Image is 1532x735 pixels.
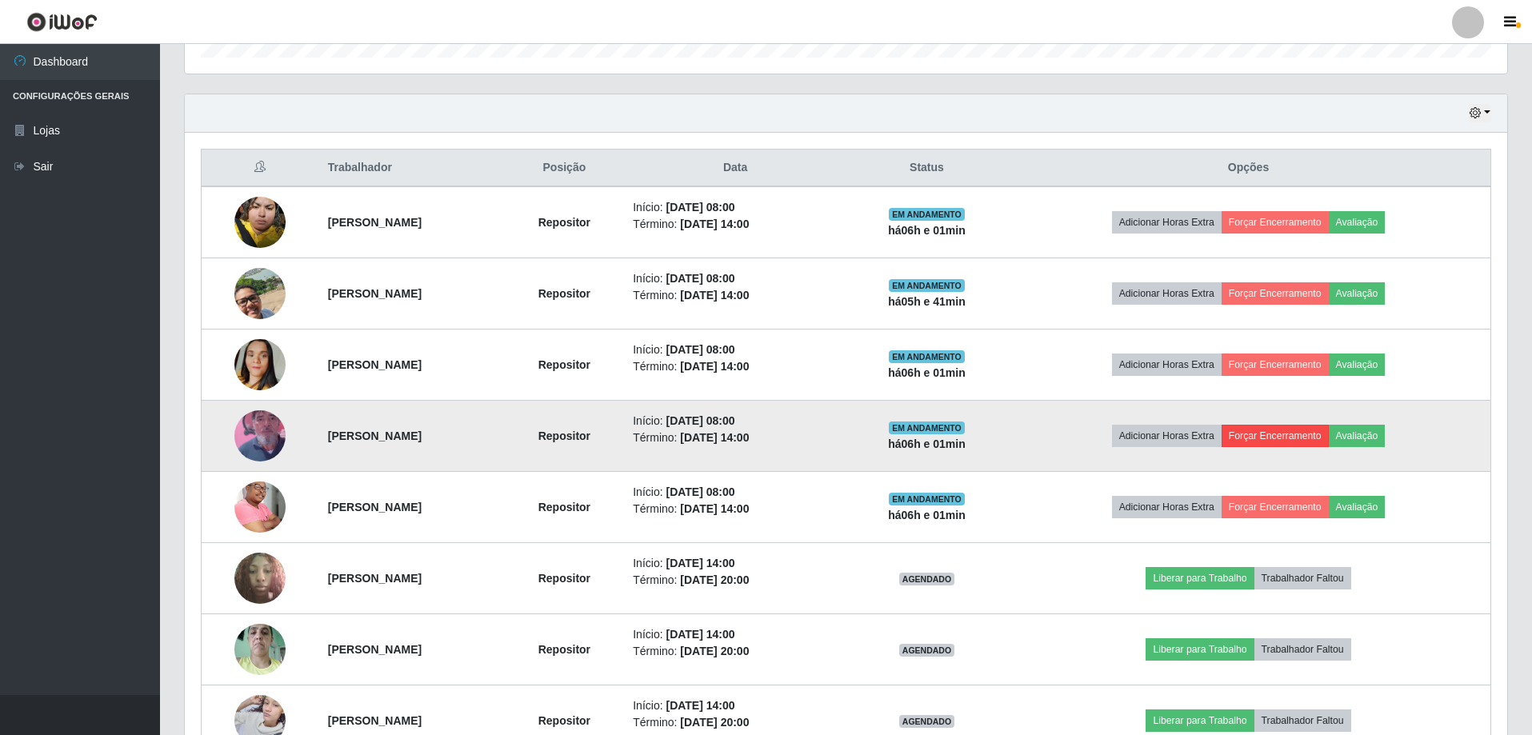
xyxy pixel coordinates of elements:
[633,501,838,517] li: Término:
[506,150,624,187] th: Posição
[633,413,838,429] li: Início:
[889,350,965,363] span: EM ANDAMENTO
[1146,567,1254,589] button: Liberar para Trabalho
[888,437,966,450] strong: há 06 h e 01 min
[633,342,838,358] li: Início:
[538,572,590,585] strong: Repositor
[328,216,422,229] strong: [PERSON_NAME]
[633,199,838,216] li: Início:
[328,572,422,585] strong: [PERSON_NAME]
[680,716,749,729] time: [DATE] 20:00
[1222,496,1329,518] button: Forçar Encerramento
[666,201,734,214] time: [DATE] 08:00
[538,287,590,300] strong: Repositor
[1112,211,1222,234] button: Adicionar Horas Extra
[1254,567,1351,589] button: Trabalhador Faltou
[889,421,965,434] span: EM ANDAMENTO
[666,343,734,356] time: [DATE] 08:00
[623,150,847,187] th: Data
[1112,425,1222,447] button: Adicionar Horas Extra
[328,287,422,300] strong: [PERSON_NAME]
[328,429,422,442] strong: [PERSON_NAME]
[889,493,965,505] span: EM ANDAMENTO
[666,272,734,285] time: [DATE] 08:00
[1146,638,1254,661] button: Liberar para Trabalho
[847,150,1006,187] th: Status
[633,555,838,572] li: Início:
[888,366,966,379] strong: há 06 h e 01 min
[1329,211,1386,234] button: Avaliação
[633,643,838,660] li: Término:
[1329,282,1386,305] button: Avaliação
[680,502,749,515] time: [DATE] 14:00
[633,572,838,589] li: Término:
[633,216,838,233] li: Término:
[1112,496,1222,518] button: Adicionar Horas Extra
[899,573,955,585] span: AGENDADO
[318,150,506,187] th: Trabalhador
[328,714,422,727] strong: [PERSON_NAME]
[538,429,590,442] strong: Repositor
[888,295,966,308] strong: há 05 h e 41 min
[328,501,422,513] strong: [PERSON_NAME]
[633,287,838,304] li: Término:
[1222,282,1329,305] button: Forçar Encerramento
[888,509,966,521] strong: há 06 h e 01 min
[328,358,422,371] strong: [PERSON_NAME]
[1254,638,1351,661] button: Trabalhador Faltou
[666,414,734,427] time: [DATE] 08:00
[538,501,590,513] strong: Repositor
[899,644,955,657] span: AGENDADO
[633,270,838,287] li: Início:
[680,645,749,657] time: [DATE] 20:00
[888,224,966,237] strong: há 06 h e 01 min
[234,469,286,545] img: 1752179199159.jpeg
[633,484,838,501] li: Início:
[666,485,734,498] time: [DATE] 08:00
[1112,282,1222,305] button: Adicionar Horas Extra
[1112,354,1222,376] button: Adicionar Horas Extra
[680,218,749,230] time: [DATE] 14:00
[538,714,590,727] strong: Repositor
[1329,354,1386,376] button: Avaliação
[889,208,965,221] span: EM ANDAMENTO
[633,429,838,446] li: Término:
[680,289,749,302] time: [DATE] 14:00
[1329,496,1386,518] button: Avaliação
[633,714,838,731] li: Término:
[666,557,734,569] time: [DATE] 14:00
[680,431,749,444] time: [DATE] 14:00
[234,615,286,683] img: 1753296713648.jpeg
[234,188,286,256] img: 1743760888664.jpeg
[633,697,838,714] li: Início:
[1006,150,1490,187] th: Opções
[633,626,838,643] li: Início:
[538,643,590,656] strong: Repositor
[666,628,734,641] time: [DATE] 14:00
[234,319,286,410] img: 1748562791419.jpeg
[328,643,422,656] strong: [PERSON_NAME]
[1222,425,1329,447] button: Forçar Encerramento
[1222,354,1329,376] button: Forçar Encerramento
[680,573,749,586] time: [DATE] 20:00
[1222,211,1329,234] button: Forçar Encerramento
[1329,425,1386,447] button: Avaliação
[26,12,98,32] img: CoreUI Logo
[666,699,734,712] time: [DATE] 14:00
[1254,709,1351,732] button: Trabalhador Faltou
[538,216,590,229] strong: Repositor
[1146,709,1254,732] button: Liberar para Trabalho
[889,279,965,292] span: EM ANDAMENTO
[633,358,838,375] li: Término:
[234,248,286,339] img: 1744982443257.jpeg
[234,390,286,481] img: 1752090635186.jpeg
[234,544,286,612] img: 1752934097252.jpeg
[538,358,590,371] strong: Repositor
[899,715,955,728] span: AGENDADO
[680,360,749,373] time: [DATE] 14:00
